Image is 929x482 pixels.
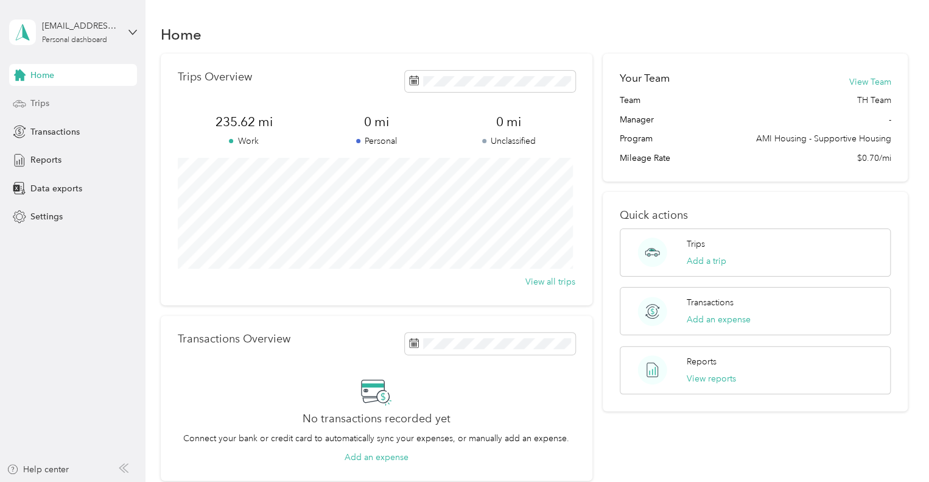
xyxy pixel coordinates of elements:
[525,275,575,288] button: View all trips
[620,113,654,126] span: Manager
[687,238,705,250] p: Trips
[443,135,575,147] p: Unclassified
[620,71,670,86] h2: Your Team
[620,152,670,165] span: Mileage Rate
[178,135,310,147] p: Work
[620,209,891,222] p: Quick actions
[888,113,891,126] span: -
[310,135,443,147] p: Personal
[42,19,118,32] div: [EMAIL_ADDRESS][DOMAIN_NAME]
[161,28,202,41] h1: Home
[30,69,54,82] span: Home
[178,333,290,346] p: Transactions Overview
[620,132,653,145] span: Program
[687,355,717,368] p: Reports
[687,372,736,385] button: View reports
[30,154,61,166] span: Reports
[30,97,49,110] span: Trips
[303,413,450,425] h2: No transactions recorded yet
[7,463,69,476] button: Help center
[183,432,569,445] p: Connect your bank or credit card to automatically sync your expenses, or manually add an expense.
[443,113,575,130] span: 0 mi
[861,414,929,482] iframe: Everlance-gr Chat Button Frame
[687,313,751,326] button: Add an expense
[849,76,891,88] button: View Team
[30,182,82,195] span: Data exports
[620,94,640,107] span: Team
[30,210,63,223] span: Settings
[42,37,107,44] div: Personal dashboard
[857,94,891,107] span: TH Team
[30,126,80,138] span: Transactions
[687,255,726,268] button: Add a trip
[345,451,408,464] button: Add an expense
[857,152,891,165] span: $0.70/mi
[178,71,252,83] p: Trips Overview
[310,113,443,130] span: 0 mi
[687,296,734,309] p: Transactions
[178,113,310,130] span: 235.62 mi
[755,132,891,145] span: AMI Housing - Supportive Housing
